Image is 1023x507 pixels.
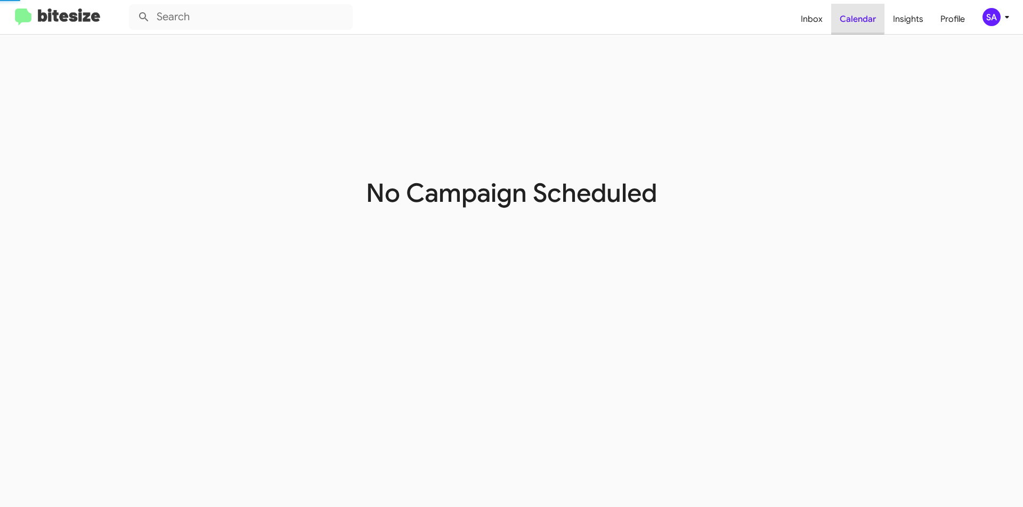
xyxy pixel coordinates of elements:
a: Inbox [792,4,831,35]
div: SA [983,8,1001,26]
a: Insights [884,4,932,35]
a: Calendar [831,4,884,35]
a: Profile [932,4,973,35]
button: SA [973,8,1011,26]
input: Search [129,4,353,30]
